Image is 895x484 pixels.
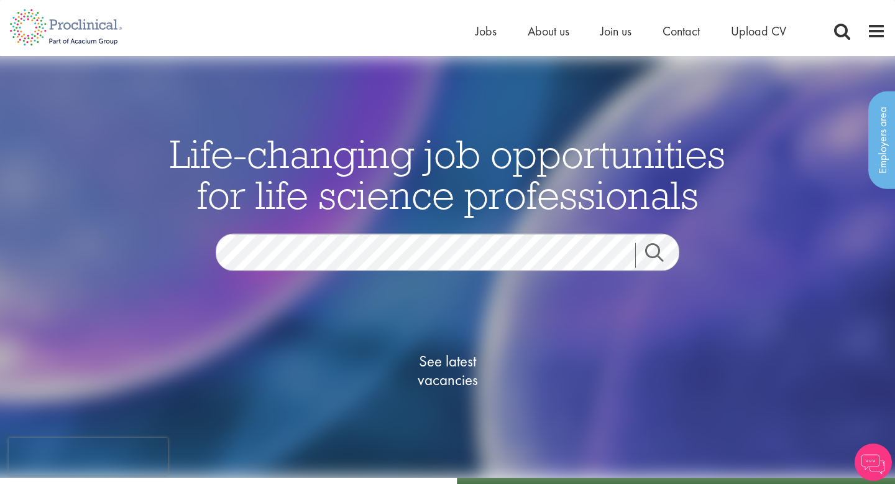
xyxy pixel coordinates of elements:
a: Upload CV [731,23,786,39]
iframe: reCAPTCHA [9,438,168,475]
a: Contact [663,23,700,39]
a: Job search submit button [635,243,689,268]
span: See latest vacancies [385,351,510,389]
a: About us [528,23,569,39]
a: See latestvacancies [385,302,510,439]
img: Chatbot [855,444,892,481]
a: Jobs [475,23,497,39]
a: Join us [600,23,631,39]
span: Life-changing job opportunities for life science professionals [170,128,725,219]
